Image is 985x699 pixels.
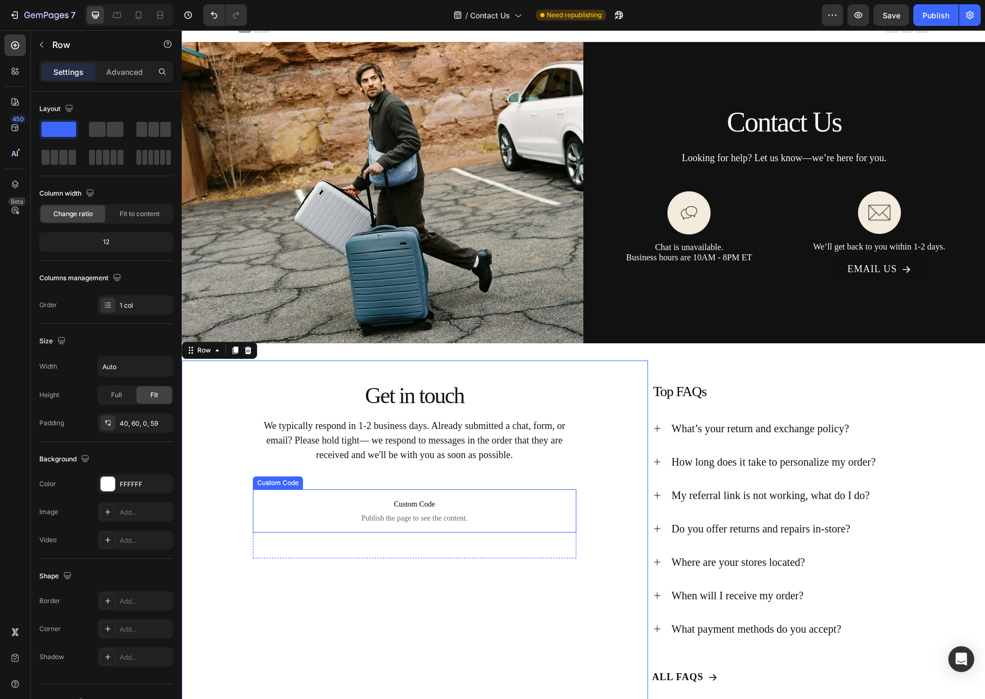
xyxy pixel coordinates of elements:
[42,234,171,250] div: 12
[490,492,669,505] p: Do you offer returns and repairs in-store?
[71,9,75,22] p: 7
[39,479,56,489] div: Color
[465,10,468,21] span: /
[39,535,57,545] div: Video
[490,559,622,572] p: When will I receive my order?
[106,66,143,78] p: Advanced
[71,483,395,494] span: Publish the page to see the content.
[120,209,160,219] span: Fit to content
[73,389,392,432] p: We typically respond in 1-2 business days. Already submitted a chat, form, or email? Please hold ...
[490,459,688,472] p: My referral link is not working, what do I do?
[13,315,31,325] div: Row
[120,508,170,517] div: Add...
[39,362,57,371] div: Width
[470,10,510,21] span: Contact Us
[403,122,802,134] p: Looking for help? Let us know—we’re here for you.
[120,653,170,662] div: Add...
[53,66,84,78] p: Settings
[53,209,93,219] span: Change ratio
[547,10,602,20] span: Need republishing
[666,233,715,245] p: EMAIL US
[98,357,173,376] input: Auto
[182,30,985,699] iframe: Design area
[631,212,763,221] span: We’ll get back to you within 1-2 days.
[73,448,119,458] div: Custom Code
[948,646,974,672] div: Open Intercom Messenger
[150,390,158,400] span: Fit
[39,569,74,584] div: Shape
[873,4,909,26] button: Save
[39,452,92,467] div: Background
[653,229,742,250] a: EMAIL US
[39,652,64,662] div: Shadow
[8,197,26,206] div: Beta
[120,301,170,310] div: 1 col
[490,525,624,538] p: Where are your stores located?
[883,11,900,20] span: Save
[39,418,64,428] div: Padding
[111,390,122,400] span: Full
[120,419,170,428] div: 40, 60, 0, 59
[120,536,170,545] div: Add...
[39,390,59,400] div: Height
[490,392,667,405] p: What’s your return and exchange policy?
[444,223,570,232] span: Business hours are 10AM - 8PM ET
[120,625,170,634] div: Add...
[922,10,949,21] div: Publish
[120,480,170,489] div: FFFFFF
[10,115,26,123] div: 450
[39,271,123,286] div: Columns management
[32,352,434,379] h2: Get in touch
[402,75,803,108] h1: Contact Us
[471,637,549,658] a: ALL FAQS
[39,102,75,116] div: Layout
[39,596,60,606] div: Border
[4,4,80,26] button: 7
[473,212,542,222] span: Chat is unavailable.
[490,592,660,605] p: What payment methods do you accept?
[490,425,694,438] p: How long does it take to personalize my order?
[913,4,959,26] button: Publish
[486,161,529,204] img: gempages_536021730326479923-7d909b38-1417-4b42-874d-ebf25f8a3f2c.png
[39,300,57,310] div: Order
[471,352,804,371] h2: Top FAQs
[676,161,719,204] img: gempages_536021730326479923-2752c9c8-024a-439e-af30-a1b2fc1b62ff.png
[39,334,68,349] div: Size
[39,186,97,201] div: Column width
[203,4,247,26] div: Undo/Redo
[120,597,170,606] div: Add...
[39,507,58,517] div: Image
[471,641,522,653] p: ALL FAQS
[52,38,144,51] p: Row
[39,624,61,634] div: Corner
[71,468,395,481] span: Custom Code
